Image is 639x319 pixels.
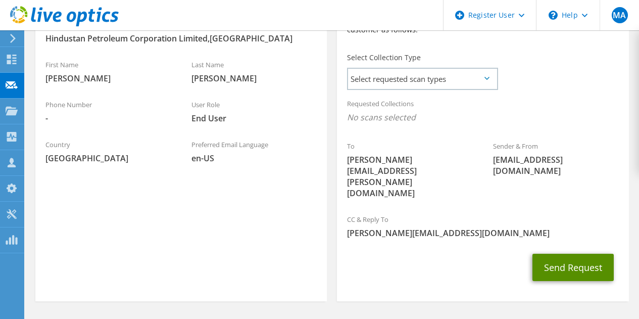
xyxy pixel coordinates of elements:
[347,227,618,239] span: [PERSON_NAME][EMAIL_ADDRESS][DOMAIN_NAME]
[45,33,317,44] span: Hindustan Petroleum Corporation Limited,[GEOGRAPHIC_DATA]
[181,134,327,169] div: Preferred Email Language
[549,11,558,20] svg: \n
[347,112,618,123] span: No scans selected
[337,93,628,130] div: Requested Collections
[45,153,171,164] span: [GEOGRAPHIC_DATA]
[35,94,181,129] div: Phone Number
[35,14,327,49] div: Account Name / SFDC ID
[347,154,473,199] span: [PERSON_NAME][EMAIL_ADDRESS][PERSON_NAME][DOMAIN_NAME]
[347,53,421,63] label: Select Collection Type
[612,7,628,23] span: MA
[483,135,629,181] div: Sender & From
[493,154,619,176] span: [EMAIL_ADDRESS][DOMAIN_NAME]
[181,94,327,129] div: User Role
[45,113,171,124] span: -
[191,153,317,164] span: en-US
[35,54,181,89] div: First Name
[45,73,171,84] span: [PERSON_NAME]
[337,135,483,204] div: To
[35,134,181,169] div: Country
[532,254,614,281] button: Send Request
[191,113,317,124] span: End User
[337,209,628,244] div: CC & Reply To
[191,73,317,84] span: [PERSON_NAME]
[348,69,497,89] span: Select requested scan types
[181,54,327,89] div: Last Name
